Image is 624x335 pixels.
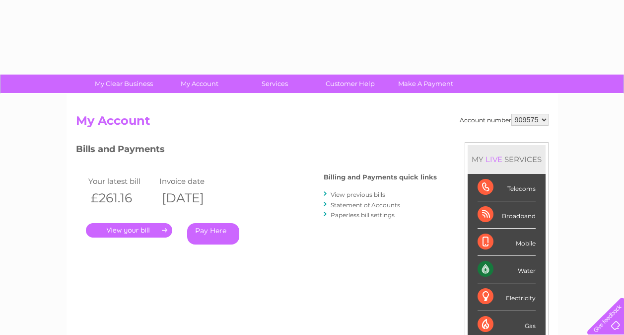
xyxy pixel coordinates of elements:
[157,188,228,208] th: [DATE]
[331,191,385,198] a: View previous bills
[468,145,546,173] div: MY SERVICES
[331,211,395,219] a: Paperless bill settings
[76,142,437,160] h3: Bills and Payments
[478,256,536,283] div: Water
[478,201,536,229] div: Broadband
[86,174,157,188] td: Your latest bill
[157,174,228,188] td: Invoice date
[76,114,549,133] h2: My Account
[460,114,549,126] div: Account number
[187,223,239,245] a: Pay Here
[385,75,467,93] a: Make A Payment
[83,75,165,93] a: My Clear Business
[158,75,240,93] a: My Account
[478,229,536,256] div: Mobile
[324,173,437,181] h4: Billing and Payments quick links
[478,174,536,201] div: Telecoms
[309,75,391,93] a: Customer Help
[478,283,536,311] div: Electricity
[86,223,172,238] a: .
[331,201,400,209] a: Statement of Accounts
[484,155,504,164] div: LIVE
[234,75,316,93] a: Services
[86,188,157,208] th: £261.16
